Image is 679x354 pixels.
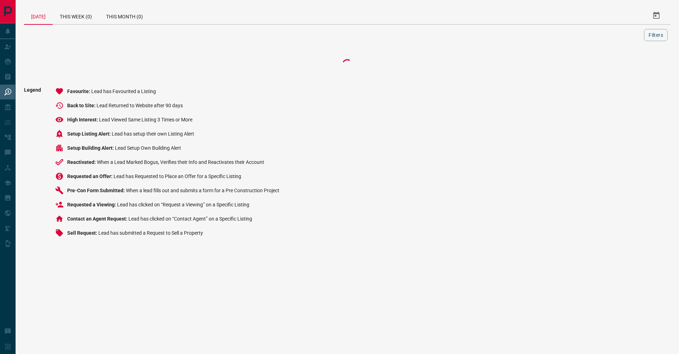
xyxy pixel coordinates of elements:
span: Lead has Favourited a Listing [91,88,156,94]
span: Back to Site [67,103,97,108]
span: Reactivated [67,159,97,165]
div: This Week (0) [53,7,99,24]
span: Contact an Agent Request [67,216,128,222]
div: [DATE] [24,7,53,25]
span: Lead Setup Own Building Alert [115,145,181,151]
span: Favourite [67,88,91,94]
div: This Month (0) [99,7,150,24]
span: When a Lead Marked Bogus, Verifies their Info and Reactivates their Account [97,159,264,165]
span: Lead has clicked on “Contact Agent” on a Specific Listing [128,216,252,222]
span: Setup Building Alert [67,145,115,151]
span: Legend [24,87,41,243]
span: Lead has setup their own Listing Alert [112,131,194,137]
span: Lead has Requested to Place an Offer for a Specific Listing [114,173,241,179]
button: Select Date Range [648,7,665,24]
span: When a lead fills out and submits a form for a Pre Construction Project [126,188,279,193]
span: Lead Returned to Website after 90 days [97,103,183,108]
span: Lead Viewed Same Listing 3 Times or More [99,117,192,122]
span: Setup Listing Alert [67,131,112,137]
span: Lead has submitted a Request to Sell a Property [98,230,203,236]
button: Filters [644,29,668,41]
span: Requested a Viewing [67,202,117,207]
span: Pre-Con Form Submitted [67,188,126,193]
div: Loading [312,57,383,72]
span: Lead has clicked on “Request a Viewing” on a Specific Listing [117,202,249,207]
span: High Interest [67,117,99,122]
span: Requested an Offer [67,173,114,179]
span: Sell Request [67,230,98,236]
